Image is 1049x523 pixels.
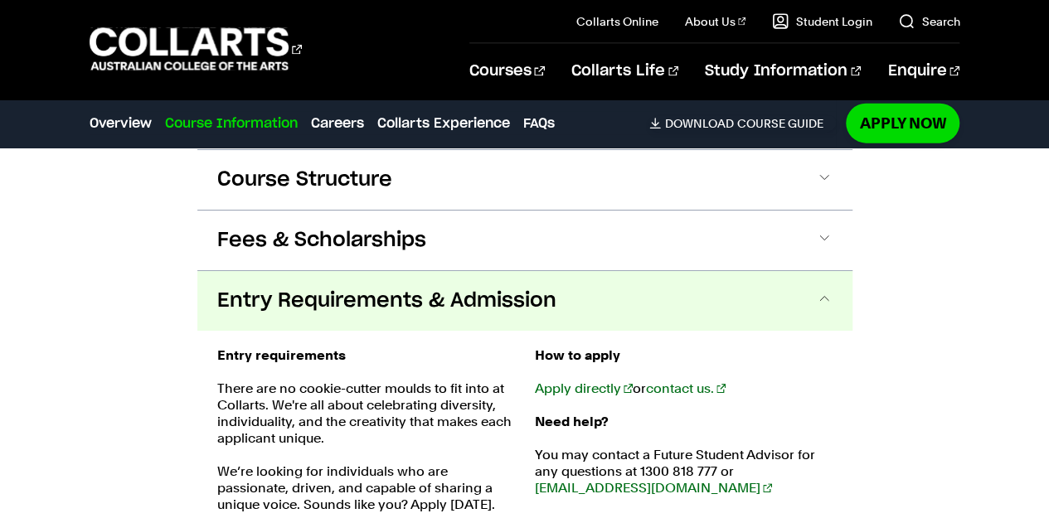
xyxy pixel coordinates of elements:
strong: Entry requirements [217,347,346,363]
span: Download [664,116,733,131]
a: Careers [311,114,364,133]
p: There are no cookie-cutter moulds to fit into at Collarts. We're all about celebrating diversity,... [217,380,515,447]
a: Courses [469,44,545,99]
a: FAQs [523,114,555,133]
a: Apply Now [846,104,959,143]
strong: Need help? [535,414,609,429]
a: Collarts Online [576,13,658,30]
a: Student Login [772,13,872,30]
p: We’re looking for individuals who are passionate, driven, and capable of sharing a unique voice. ... [217,463,515,513]
span: Entry Requirements & Admission [217,288,556,314]
a: DownloadCourse Guide [649,116,836,131]
p: or [535,380,833,397]
a: About Us [685,13,746,30]
a: Search [898,13,959,30]
a: Collarts Experience [377,114,510,133]
div: Go to homepage [90,26,302,73]
p: You may contact a Future Student Advisor for any questions at 1300 818 777 or [535,447,833,496]
button: Entry Requirements & Admission [197,271,852,331]
a: Course Information [165,114,298,133]
a: Enquire [887,44,959,99]
strong: How to apply [535,347,620,363]
a: [EMAIL_ADDRESS][DOMAIN_NAME] [535,480,772,496]
span: Course Structure [217,167,392,193]
span: Fees & Scholarships [217,227,426,254]
a: Apply directly [535,380,633,396]
a: Collarts Life [571,44,678,99]
a: Study Information [705,44,861,99]
button: Course Structure [197,150,852,210]
button: Fees & Scholarships [197,211,852,270]
a: contact us. [646,380,726,396]
a: Overview [90,114,152,133]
